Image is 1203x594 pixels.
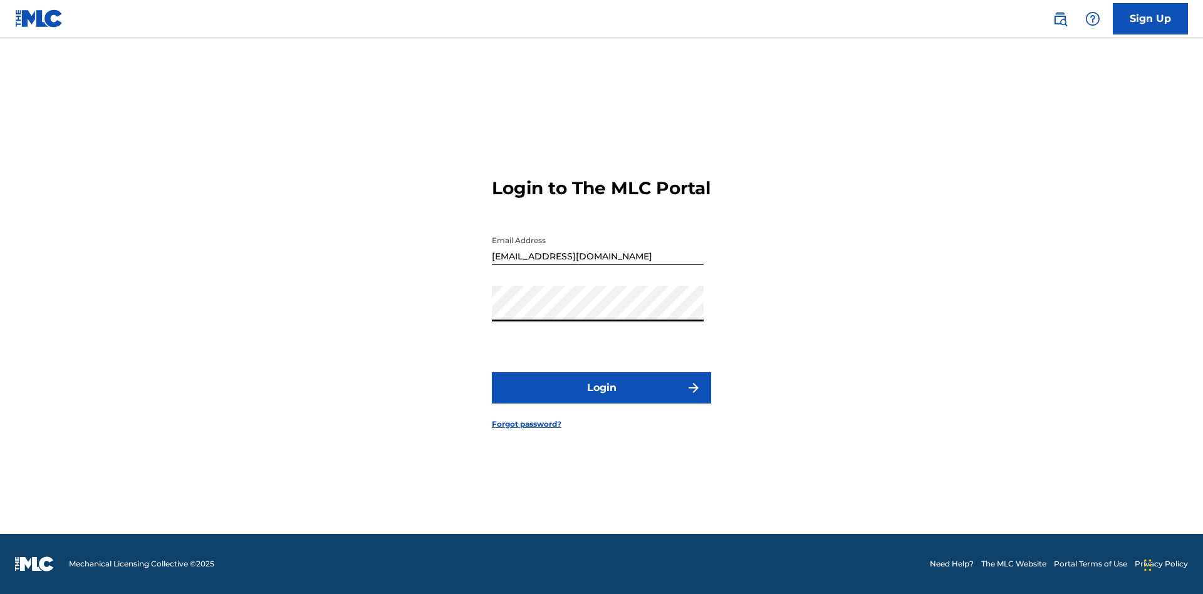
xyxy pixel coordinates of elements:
[1085,11,1100,26] img: help
[1113,3,1188,34] a: Sign Up
[492,419,561,430] a: Forgot password?
[15,9,63,28] img: MLC Logo
[1054,558,1127,570] a: Portal Terms of Use
[930,558,974,570] a: Need Help?
[492,177,711,199] h3: Login to The MLC Portal
[1144,546,1152,584] div: Drag
[492,372,711,404] button: Login
[1048,6,1073,31] a: Public Search
[1135,558,1188,570] a: Privacy Policy
[15,556,54,571] img: logo
[686,380,701,395] img: f7272a7cc735f4ea7f67.svg
[1080,6,1105,31] div: Help
[981,558,1046,570] a: The MLC Website
[69,558,214,570] span: Mechanical Licensing Collective © 2025
[1140,534,1203,594] iframe: Chat Widget
[1053,11,1068,26] img: search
